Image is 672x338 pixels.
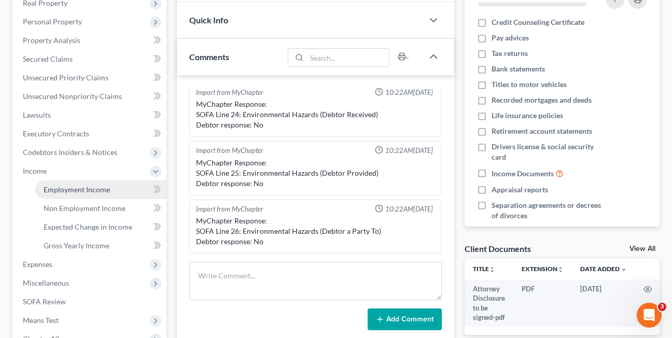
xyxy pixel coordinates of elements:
[44,204,125,213] span: Non Employment Income
[621,266,627,273] i: expand_more
[580,265,627,273] a: Date Added expand_more
[196,204,263,214] div: Import from MyChapter
[489,266,495,273] i: unfold_more
[15,50,166,68] a: Secured Claims
[15,124,166,143] a: Executory Contracts
[492,142,602,162] span: Drivers license & social security card
[196,216,435,247] div: MyChapter Response: SOFA Line 26: Environmental Hazards (Debtor a Party To) Debtor response: No
[522,265,564,273] a: Extensionunfold_more
[385,146,433,156] span: 10:22AM[DATE]
[35,236,166,255] a: Gross Yearly Income
[23,73,108,82] span: Unsecured Priority Claims
[35,180,166,199] a: Employment Income
[492,168,554,179] span: Income Documents
[44,185,110,194] span: Employment Income
[35,199,166,218] a: Non Employment Income
[492,126,592,136] span: Retirement account statements
[23,166,47,175] span: Income
[368,308,442,330] button: Add Comment
[35,218,166,236] a: Expected Change in Income
[23,17,82,26] span: Personal Property
[492,79,567,90] span: Titles to motor vehicles
[557,266,564,273] i: unfold_more
[23,278,69,287] span: Miscellaneous
[23,316,59,325] span: Means Test
[23,260,52,269] span: Expenses
[23,54,73,63] span: Secured Claims
[385,204,433,214] span: 10:22AM[DATE]
[492,64,545,74] span: Bank statements
[44,241,109,250] span: Gross Yearly Income
[492,48,528,59] span: Tax returns
[15,106,166,124] a: Lawsuits
[629,245,655,252] a: View All
[15,87,166,106] a: Unsecured Nonpriority Claims
[473,265,495,273] a: Titleunfold_more
[465,243,531,254] div: Client Documents
[15,31,166,50] a: Property Analysis
[637,303,662,328] iframe: Intercom live chat
[196,88,263,97] div: Import from MyChapter
[196,146,263,156] div: Import from MyChapter
[189,52,229,62] span: Comments
[23,92,122,101] span: Unsecured Nonpriority Claims
[492,95,592,105] span: Recorded mortgages and deeds
[492,110,563,121] span: Life insurance policies
[196,158,435,189] div: MyChapter Response: SOFA Line 25: Environmental Hazards (Debtor Provided) Debtor response: No
[513,279,572,327] td: PDF
[465,279,513,327] td: Attorney Disclosure to be signed-pdf
[23,36,80,45] span: Property Analysis
[23,110,51,119] span: Lawsuits
[492,33,529,43] span: Pay advices
[23,297,66,306] span: SOFA Review
[196,99,435,130] div: MyChapter Response: SOFA Line 24: Environmental Hazards (Debtor Received) Debtor response: No
[15,68,166,87] a: Unsecured Priority Claims
[44,222,132,231] span: Expected Change in Income
[23,148,117,157] span: Codebtors Insiders & Notices
[492,17,584,27] span: Credit Counseling Certificate
[306,49,389,66] input: Search...
[385,88,433,97] span: 10:22AM[DATE]
[658,303,666,311] span: 3
[492,185,548,195] span: Appraisal reports
[189,15,228,25] span: Quick Info
[572,279,635,327] td: [DATE]
[15,292,166,311] a: SOFA Review
[23,129,89,138] span: Executory Contracts
[492,200,602,221] span: Separation agreements or decrees of divorces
